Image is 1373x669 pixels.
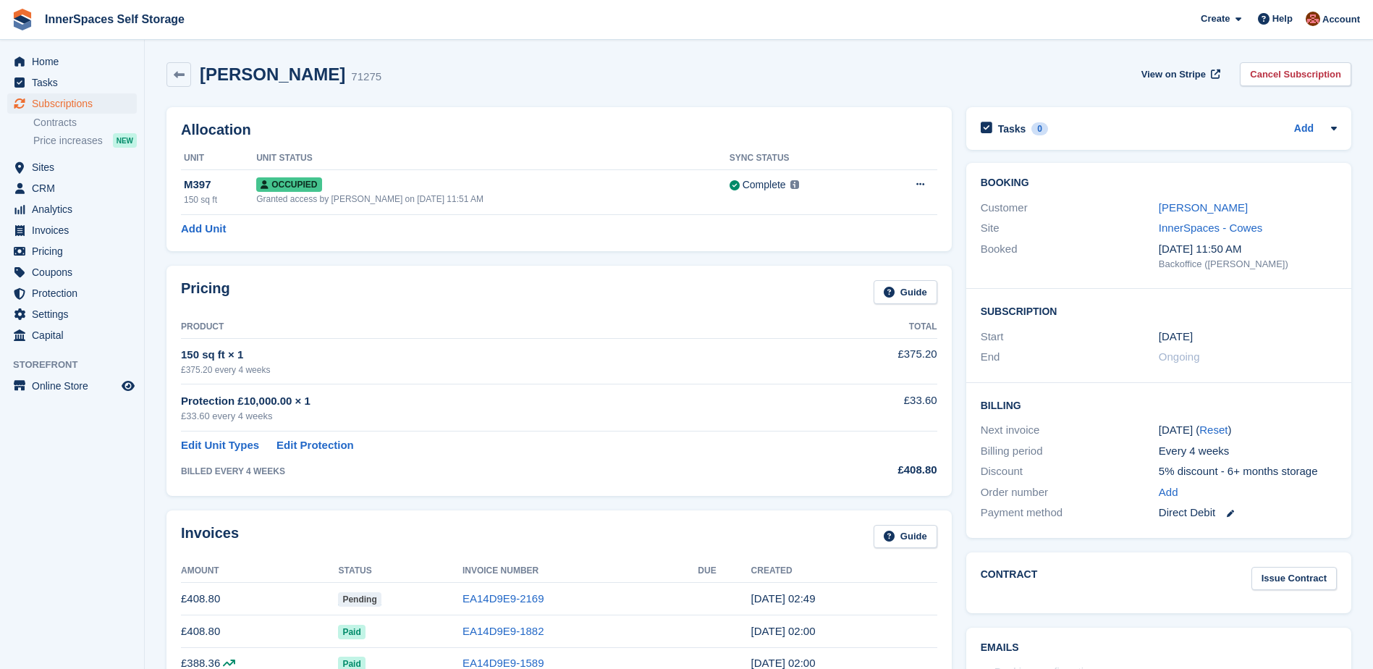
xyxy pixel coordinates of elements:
[751,560,937,583] th: Created
[181,393,797,410] div: Protection £10,000.00 × 1
[1251,567,1337,591] a: Issue Contract
[751,657,816,669] time: 2025-07-07 01:00:24 UTC
[462,592,544,605] a: EA14D9E9-2169
[790,180,799,189] img: icon-info-grey-7440780725fd019a000dd9b08b2336e03edf1995a4989e88bcd33f0948082b44.svg
[7,376,137,396] a: menu
[1201,12,1230,26] span: Create
[32,241,119,261] span: Pricing
[1294,121,1314,138] a: Add
[874,280,937,304] a: Guide
[7,178,137,198] a: menu
[981,484,1159,501] div: Order number
[7,93,137,114] a: menu
[462,657,544,669] a: EA14D9E9-1589
[32,325,119,345] span: Capital
[181,221,226,237] a: Add Unit
[7,51,137,72] a: menu
[181,122,937,138] h2: Allocation
[7,72,137,93] a: menu
[1031,122,1048,135] div: 0
[998,122,1026,135] h2: Tasks
[462,560,698,583] th: Invoice Number
[7,304,137,324] a: menu
[32,283,119,303] span: Protection
[181,615,338,648] td: £408.80
[338,592,381,607] span: Pending
[276,437,354,454] a: Edit Protection
[751,625,816,637] time: 2025-08-04 01:00:22 UTC
[200,64,345,84] h2: [PERSON_NAME]
[981,422,1159,439] div: Next invoice
[1322,12,1360,27] span: Account
[1159,222,1262,234] a: InnerSpaces - Cowes
[32,376,119,396] span: Online Store
[181,280,230,304] h2: Pricing
[7,325,137,345] a: menu
[874,525,937,549] a: Guide
[1141,67,1206,82] span: View on Stripe
[1159,484,1178,501] a: Add
[1159,241,1337,258] div: [DATE] 11:50 AM
[33,132,137,148] a: Price increases NEW
[981,642,1337,654] h2: Emails
[181,583,338,615] td: £408.80
[1159,329,1193,345] time: 2025-02-17 01:00:00 UTC
[32,199,119,219] span: Analytics
[12,9,33,30] img: stora-icon-8386f47178a22dfd0bd8f6a31ec36ba5ce8667c1dd55bd0f319d3a0aa187defe.svg
[981,505,1159,521] div: Payment method
[1159,443,1337,460] div: Every 4 weeks
[256,147,730,170] th: Unit Status
[32,220,119,240] span: Invoices
[33,116,137,130] a: Contracts
[33,134,103,148] span: Price increases
[1240,62,1351,86] a: Cancel Subscription
[7,157,137,177] a: menu
[1159,201,1248,214] a: [PERSON_NAME]
[1159,463,1337,480] div: 5% discount - 6+ months storage
[32,304,119,324] span: Settings
[184,177,256,193] div: M397
[462,625,544,637] a: EA14D9E9-1882
[797,462,937,479] div: £408.80
[32,72,119,93] span: Tasks
[1159,350,1200,363] span: Ongoing
[1159,505,1337,521] div: Direct Debit
[113,133,137,148] div: NEW
[256,193,730,206] div: Granted access by [PERSON_NAME] on [DATE] 11:51 AM
[181,363,797,376] div: £375.20 every 4 weeks
[981,303,1337,318] h2: Subscription
[39,7,190,31] a: InnerSpaces Self Storage
[1306,12,1320,26] img: Abby Tilley
[184,193,256,206] div: 150 sq ft
[32,51,119,72] span: Home
[1199,424,1228,436] a: Reset
[698,560,751,583] th: Due
[7,199,137,219] a: menu
[7,220,137,240] a: menu
[1159,422,1337,439] div: [DATE] ( )
[981,241,1159,272] div: Booked
[181,147,256,170] th: Unit
[1159,257,1337,272] div: Backoffice ([PERSON_NAME])
[981,397,1337,412] h2: Billing
[338,625,365,639] span: Paid
[751,592,816,605] time: 2025-09-01 01:49:05 UTC
[1272,12,1293,26] span: Help
[797,338,937,384] td: £375.20
[981,329,1159,345] div: Start
[351,69,381,85] div: 71275
[181,560,338,583] th: Amount
[981,567,1038,591] h2: Contract
[181,525,239,549] h2: Invoices
[7,283,137,303] a: menu
[32,262,119,282] span: Coupons
[181,465,797,478] div: BILLED EVERY 4 WEEKS
[1136,62,1223,86] a: View on Stripe
[981,463,1159,480] div: Discount
[181,316,797,339] th: Product
[181,347,797,363] div: 150 sq ft × 1
[981,177,1337,189] h2: Booking
[338,560,462,583] th: Status
[32,157,119,177] span: Sites
[32,178,119,198] span: CRM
